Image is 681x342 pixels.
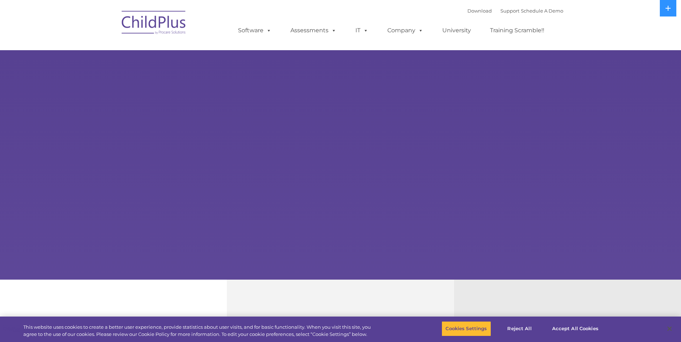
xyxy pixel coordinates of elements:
[662,321,677,337] button: Close
[348,23,376,38] a: IT
[548,321,602,336] button: Accept All Cookies
[521,8,563,14] a: Schedule A Demo
[442,321,491,336] button: Cookies Settings
[380,23,430,38] a: Company
[483,23,551,38] a: Training Scramble!!
[467,8,492,14] a: Download
[118,6,190,42] img: ChildPlus by Procare Solutions
[231,23,279,38] a: Software
[467,8,563,14] font: |
[435,23,478,38] a: University
[23,324,374,338] div: This website uses cookies to create a better user experience, provide statistics about user visit...
[283,23,344,38] a: Assessments
[497,321,542,336] button: Reject All
[500,8,519,14] a: Support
